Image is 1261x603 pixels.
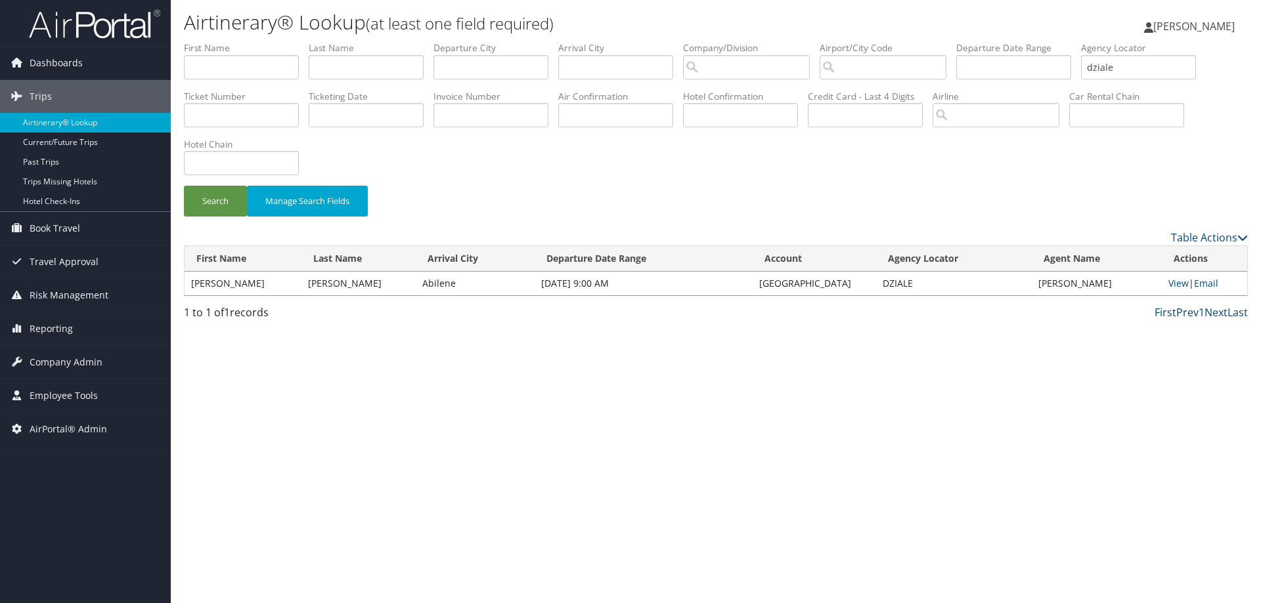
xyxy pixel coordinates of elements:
[808,90,933,103] label: Credit Card - Last 4 Digits
[683,41,820,54] label: Company/Division
[30,279,108,312] span: Risk Management
[683,90,808,103] label: Hotel Confirmation
[224,305,230,320] span: 1
[558,90,683,103] label: Air Confirmation
[876,272,1032,295] td: DZIALE
[876,246,1032,272] th: Agency Locator: activate to sort column ascending
[1153,19,1235,33] span: [PERSON_NAME]
[29,9,160,39] img: airportal-logo.png
[30,379,98,412] span: Employee Tools
[184,41,309,54] label: First Name
[535,246,753,272] th: Departure Date Range: activate to sort column descending
[30,80,52,113] span: Trips
[1205,305,1228,320] a: Next
[535,272,753,295] td: [DATE] 9:00 AM
[30,245,99,278] span: Travel Approval
[30,413,107,446] span: AirPortal® Admin
[184,186,247,217] button: Search
[30,212,80,245] span: Book Travel
[1199,305,1205,320] a: 1
[184,9,893,36] h1: Airtinerary® Lookup
[1162,246,1247,272] th: Actions
[184,138,309,151] label: Hotel Chain
[185,246,301,272] th: First Name: activate to sort column ascending
[1176,305,1199,320] a: Prev
[1171,230,1248,245] a: Table Actions
[366,12,554,34] small: (at least one field required)
[301,272,416,295] td: [PERSON_NAME]
[309,90,433,103] label: Ticketing Date
[1069,90,1194,103] label: Car Rental Chain
[753,246,876,272] th: Account: activate to sort column ascending
[753,272,876,295] td: [GEOGRAPHIC_DATA]
[1155,305,1176,320] a: First
[416,272,535,295] td: Abilene
[185,272,301,295] td: [PERSON_NAME]
[1194,277,1218,289] a: Email
[933,90,1069,103] label: Airline
[184,304,435,327] div: 1 to 1 of records
[309,41,433,54] label: Last Name
[30,47,83,79] span: Dashboards
[1032,272,1161,295] td: [PERSON_NAME]
[301,246,416,272] th: Last Name: activate to sort column ascending
[956,41,1081,54] label: Departure Date Range
[1081,41,1206,54] label: Agency Locator
[433,90,558,103] label: Invoice Number
[30,312,73,345] span: Reporting
[558,41,683,54] label: Arrival City
[416,246,535,272] th: Arrival City: activate to sort column ascending
[247,186,368,217] button: Manage Search Fields
[1032,246,1161,272] th: Agent Name
[184,90,309,103] label: Ticket Number
[1144,7,1248,46] a: [PERSON_NAME]
[1168,277,1189,289] a: View
[1228,305,1248,320] a: Last
[820,41,956,54] label: Airport/City Code
[1162,272,1247,295] td: |
[30,346,102,379] span: Company Admin
[433,41,558,54] label: Departure City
